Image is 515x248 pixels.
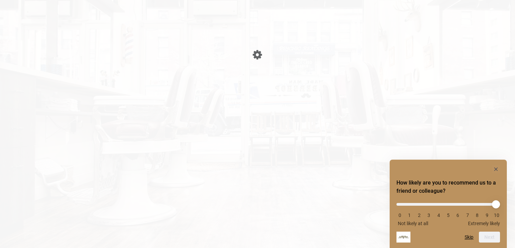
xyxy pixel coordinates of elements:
li: 7 [464,213,471,218]
li: 10 [493,213,500,218]
span: Not likely at all [398,221,428,226]
li: 0 [396,213,403,218]
li: 3 [425,213,432,218]
li: 2 [416,213,423,218]
button: Next question [479,232,500,243]
li: 9 [484,213,490,218]
li: 4 [435,213,442,218]
li: 5 [445,213,452,218]
div: How likely are you to recommend us to a friend or colleague? Select an option from 0 to 10, with ... [396,165,500,243]
span: Extremely likely [468,221,500,226]
li: 8 [474,213,481,218]
div: How likely are you to recommend us to a friend or colleague? Select an option from 0 to 10, with ... [396,198,500,226]
button: Hide survey [492,165,500,173]
h2: How likely are you to recommend us to a friend or colleague? Select an option from 0 to 10, with ... [396,179,500,195]
li: 1 [406,213,413,218]
li: 6 [454,213,461,218]
button: Skip [465,234,473,240]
